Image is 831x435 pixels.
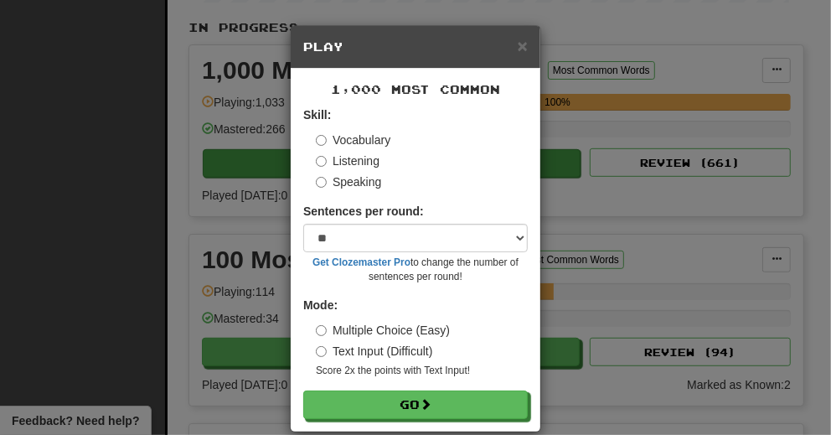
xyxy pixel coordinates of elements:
[316,135,327,146] input: Vocabulary
[316,322,450,339] label: Multiple Choice (Easy)
[518,37,528,54] button: Close
[303,39,528,55] h5: Play
[303,256,528,284] small: to change the number of sentences per round!
[316,173,381,190] label: Speaking
[316,177,327,188] input: Speaking
[316,153,379,169] label: Listening
[303,391,528,419] button: Go
[303,108,331,122] strong: Skill:
[303,298,338,312] strong: Mode:
[316,364,528,378] small: Score 2x the points with Text Input !
[316,156,327,167] input: Listening
[316,343,433,360] label: Text Input (Difficult)
[316,346,327,357] input: Text Input (Difficult)
[316,132,390,148] label: Vocabulary
[303,203,424,220] label: Sentences per round:
[518,36,528,55] span: ×
[312,256,410,268] a: Get Clozemaster Pro
[331,82,500,96] span: 1,000 Most Common
[316,325,327,336] input: Multiple Choice (Easy)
